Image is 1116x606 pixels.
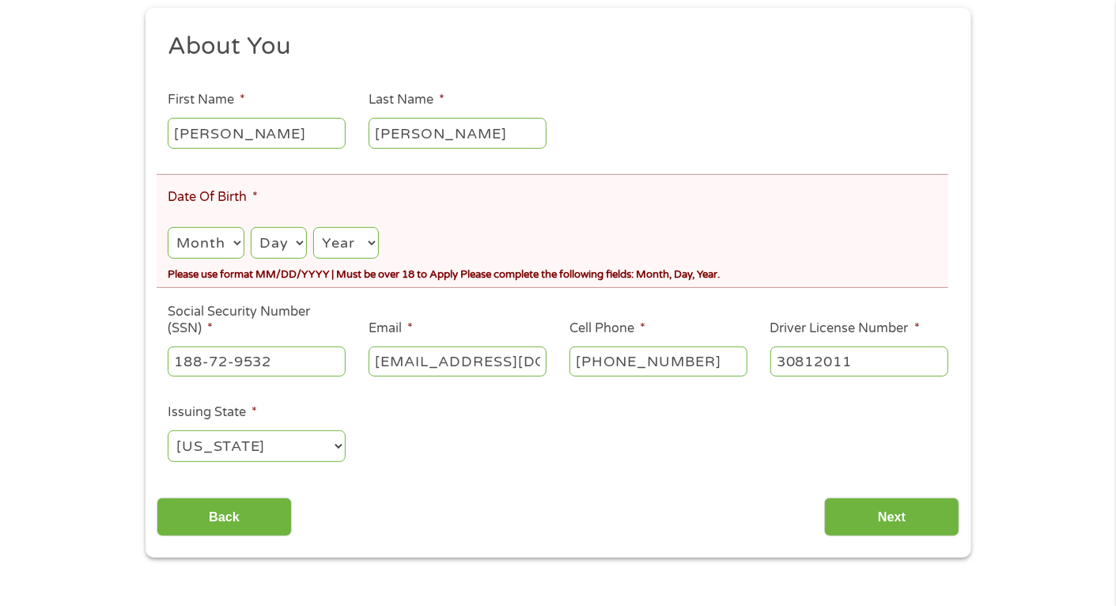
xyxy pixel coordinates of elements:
label: Driver License Number [770,320,920,337]
label: Cell Phone [569,320,645,337]
input: Back [157,498,292,536]
h2: About You [168,31,936,62]
input: john@gmail.com [369,347,547,377]
input: Smith [369,118,547,148]
label: Last Name [369,92,445,108]
label: Email [369,320,413,337]
input: John [168,118,346,148]
label: Date Of Birth [168,189,258,206]
input: (541) 754-3010 [569,347,747,377]
label: Social Security Number (SSN) [168,304,346,337]
input: 078-05-1120 [168,347,346,377]
label: Issuing State [168,404,257,421]
label: First Name [168,92,245,108]
div: Please use format MM/DD/YYYY | Must be over 18 to Apply Please complete the following fields: Mon... [168,262,948,283]
input: Next [824,498,959,536]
